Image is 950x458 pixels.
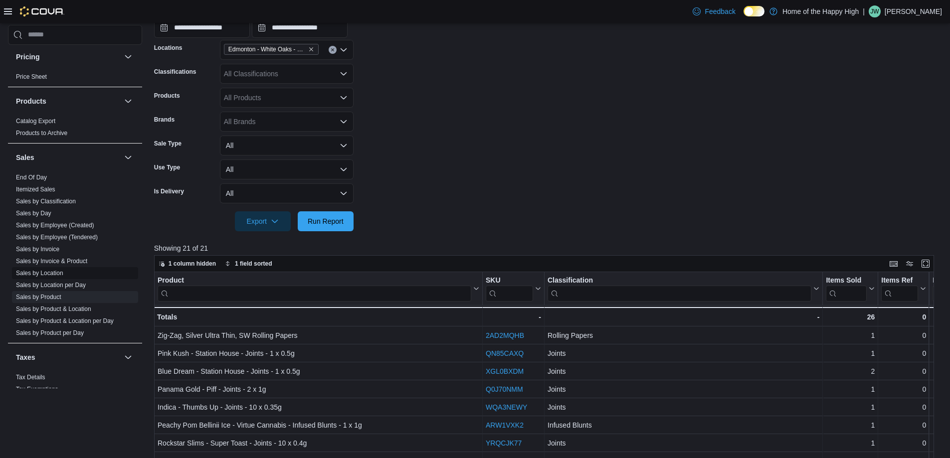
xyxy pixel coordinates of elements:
[486,403,527,411] a: WQA3NEWY
[154,163,180,171] label: Use Type
[308,216,344,226] span: Run Report
[154,18,250,38] input: Press the down key to open a popover containing a calendar.
[16,373,45,381] span: Tax Details
[881,383,926,395] div: 0
[8,371,142,399] div: Taxes
[904,258,916,270] button: Display options
[122,95,134,107] button: Products
[298,211,354,231] button: Run Report
[16,117,55,125] span: Catalog Export
[16,222,94,229] a: Sales by Employee (Created)
[826,276,867,302] div: Items Sold
[826,419,875,431] div: 1
[158,383,479,395] div: Panama Gold - Piff - Joints - 2 x 1g
[826,329,875,341] div: 1
[235,260,272,268] span: 1 field sorted
[308,46,314,52] button: Remove Edmonton - White Oaks - Fire & Flower from selection in this group
[158,419,479,431] div: Peachy Pom Bellinii Ice - Virtue Cannabis - Infused Blunts - 1 x 1g
[920,258,932,270] button: Enter fullscreen
[881,311,926,323] div: 0
[548,276,811,286] div: Classification
[16,293,61,301] span: Sales by Product
[158,276,479,302] button: Product
[16,269,63,277] span: Sales by Location
[228,44,306,54] span: Edmonton - White Oaks - Fire & Flower
[157,311,479,323] div: Totals
[16,305,91,313] span: Sales by Product & Location
[826,276,875,302] button: Items Sold
[158,276,471,286] div: Product
[16,258,87,265] a: Sales by Invoice & Product
[158,365,479,377] div: Blue Dream - Station House - Joints - 1 x 0.5g
[16,386,58,393] a: Tax Exemptions
[881,347,926,359] div: 0
[340,46,348,54] button: Open list of options
[16,185,55,193] span: Itemized Sales
[486,276,533,286] div: SKU
[16,174,47,181] a: End Of Day
[881,419,926,431] div: 0
[154,140,182,148] label: Sale Type
[16,153,120,162] button: Sales
[689,1,739,21] a: Feedback
[16,52,120,62] button: Pricing
[548,383,819,395] div: Joints
[158,276,471,302] div: Product
[169,260,216,268] span: 1 column hidden
[340,70,348,78] button: Open list of options
[155,258,220,270] button: 1 column hidden
[16,118,55,125] a: Catalog Export
[158,401,479,413] div: Indica - Thumbs Up - Joints - 10 x 0.35g
[154,44,183,52] label: Locations
[16,96,46,106] h3: Products
[20,6,64,16] img: Cova
[340,118,348,126] button: Open list of options
[16,173,47,181] span: End Of Day
[154,243,942,253] p: Showing 21 of 21
[16,374,45,381] a: Tax Details
[16,385,58,393] span: Tax Exemptions
[122,152,134,163] button: Sales
[241,211,285,231] span: Export
[16,197,76,205] span: Sales by Classification
[16,317,114,324] a: Sales by Product & Location per Day
[16,234,98,241] a: Sales by Employee (Tendered)
[548,419,819,431] div: Infused Blunts
[8,115,142,143] div: Products
[221,258,276,270] button: 1 field sorted
[744,6,764,16] input: Dark Mode
[16,52,39,62] h3: Pricing
[16,257,87,265] span: Sales by Invoice & Product
[548,437,819,449] div: Joints
[548,276,819,302] button: Classification
[16,352,35,362] h3: Taxes
[340,94,348,102] button: Open list of options
[16,329,84,336] a: Sales by Product per Day
[220,159,354,179] button: All
[16,270,63,277] a: Sales by Location
[881,401,926,413] div: 0
[220,183,354,203] button: All
[16,129,67,137] span: Products to Archive
[220,136,354,155] button: All
[486,367,524,375] a: XGL0BXDM
[154,187,184,195] label: Is Delivery
[486,276,541,302] button: SKU
[486,385,523,393] a: Q0J70NMM
[8,171,142,343] div: Sales
[888,258,900,270] button: Keyboard shortcuts
[782,5,859,17] p: Home of the Happy High
[870,5,879,17] span: JW
[122,51,134,63] button: Pricing
[158,437,479,449] div: Rockstar Slims - Super Toast - Joints - 10 x 0.4g
[486,276,533,302] div: SKU URL
[16,210,51,217] a: Sales by Day
[486,439,522,447] a: YRQCJK77
[158,329,479,341] div: Zig-Zag, Silver Ultra Thin, SW Rolling Papers
[16,73,47,80] a: Price Sheet
[16,246,59,253] a: Sales by Invoice
[16,233,98,241] span: Sales by Employee (Tendered)
[329,46,337,54] button: Clear input
[16,352,120,362] button: Taxes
